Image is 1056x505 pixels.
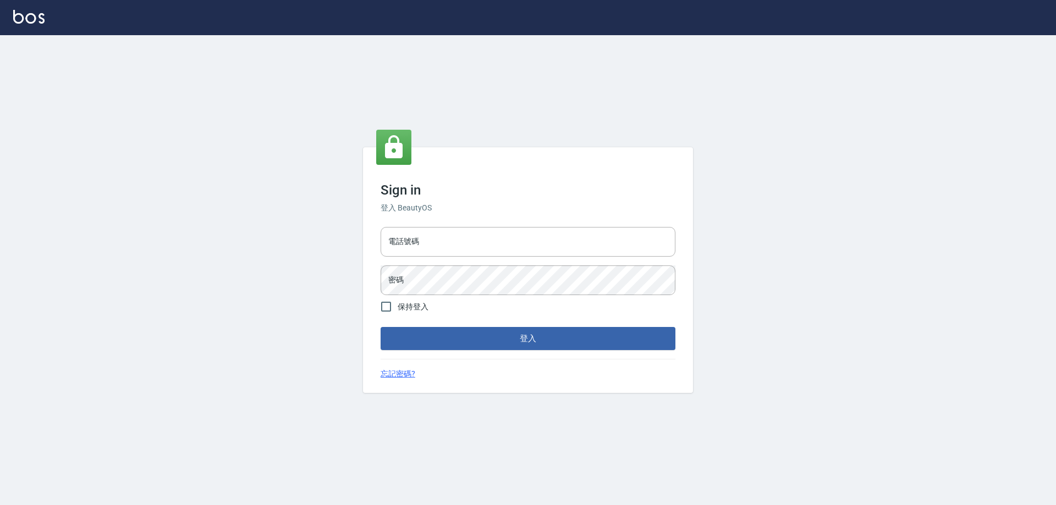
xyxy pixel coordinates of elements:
h6: 登入 BeautyOS [381,202,675,214]
button: 登入 [381,327,675,350]
a: 忘記密碼? [381,368,415,380]
h3: Sign in [381,182,675,198]
span: 保持登入 [398,301,428,313]
img: Logo [13,10,45,24]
